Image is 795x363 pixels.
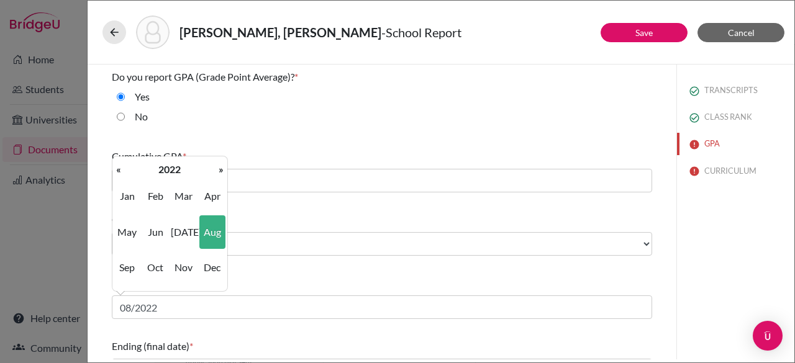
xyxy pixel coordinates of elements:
[142,215,168,249] span: Jun
[114,215,140,249] span: May
[199,215,225,249] span: Aug
[112,150,183,162] span: Cumulative GPA
[142,179,168,213] span: Feb
[114,251,140,284] span: Sep
[677,160,794,182] button: CURRICULUM
[689,86,699,96] img: check_circle_outline-e4d4ac0f8e9136db5ab2.svg
[199,251,225,284] span: Dec
[677,133,794,155] button: GPA
[689,113,699,123] img: check_circle_outline-e4d4ac0f8e9136db5ab2.svg
[381,25,461,40] span: - School Report
[125,161,215,177] th: 2022
[677,79,794,101] button: TRANSCRIPTS
[135,109,148,124] label: No
[135,89,150,104] label: Yes
[142,251,168,284] span: Oct
[171,251,197,284] span: Nov
[112,71,294,83] span: Do you report GPA (Grade Point Average)?
[171,179,197,213] span: Mar
[689,166,699,176] img: error-544570611efd0a2d1de9.svg
[112,161,125,177] th: «
[171,215,197,249] span: [DATE]
[753,321,783,351] div: Open Intercom Messenger
[215,161,227,177] th: »
[179,25,381,40] strong: [PERSON_NAME], [PERSON_NAME]
[199,179,225,213] span: Apr
[112,340,189,352] span: Ending (final date)
[689,140,699,150] img: error-544570611efd0a2d1de9.svg
[677,106,794,128] button: CLASS RANK
[114,179,140,213] span: Jan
